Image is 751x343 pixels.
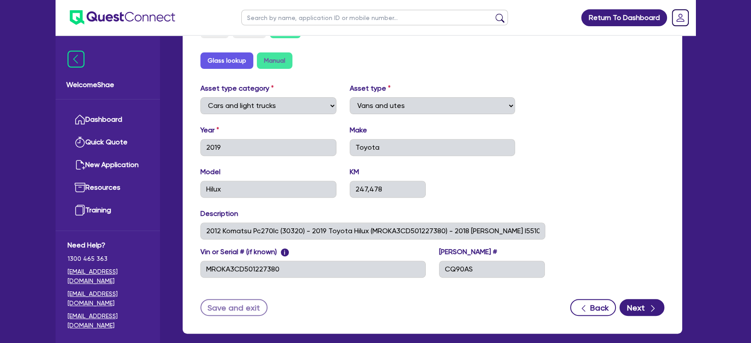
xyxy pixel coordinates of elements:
img: resources [75,182,85,193]
a: [EMAIL_ADDRESS][DOMAIN_NAME] [68,267,148,286]
label: Vin or Serial # (if known) [200,247,289,257]
input: Search by name, application ID or mobile number... [241,10,508,25]
a: New Application [68,154,148,176]
a: [EMAIL_ADDRESS][DOMAIN_NAME] [68,311,148,330]
button: Manual [257,52,292,69]
img: new-application [75,160,85,170]
span: i [281,248,289,256]
button: Save and exit [200,299,268,316]
label: Description [200,208,238,219]
label: Make [350,125,367,136]
button: Glass lookup [200,52,253,69]
a: Quick Quote [68,131,148,154]
a: Dropdown toggle [669,6,692,29]
label: Asset type category [200,83,274,94]
img: icon-menu-close [68,51,84,68]
img: quest-connect-logo-blue [70,10,175,25]
img: training [75,205,85,215]
a: Dashboard [68,108,148,131]
a: Return To Dashboard [581,9,667,26]
a: [EMAIL_ADDRESS][DOMAIN_NAME] [68,289,148,308]
label: Year [200,125,219,136]
button: Next [619,299,664,316]
button: Back [570,299,616,316]
label: KM [350,167,359,177]
span: Welcome Shae [66,80,149,90]
a: Resources [68,176,148,199]
label: [PERSON_NAME] # [439,247,497,257]
label: Model [200,167,220,177]
span: 1300 465 363 [68,254,148,263]
a: Training [68,199,148,222]
label: Asset type [350,83,391,94]
img: quick-quote [75,137,85,148]
span: Need Help? [68,240,148,251]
